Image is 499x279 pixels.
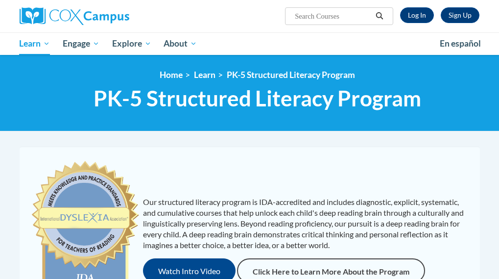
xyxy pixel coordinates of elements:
a: PK-5 Structured Literacy Program [227,70,355,80]
p: Our structured literacy program is IDA-accredited and includes diagnostic, explicit, systematic, ... [143,197,470,251]
a: Home [160,70,183,80]
input: Search Courses [294,10,372,22]
a: Engage [56,32,106,55]
a: About [157,32,203,55]
a: Log In [400,7,434,23]
a: Register [441,7,479,23]
span: En español [440,38,481,49]
span: Explore [112,38,151,50]
span: PK-5 Structured Literacy Program [94,85,421,111]
span: About [164,38,197,50]
span: Engage [63,38,99,50]
a: Learn [13,32,57,55]
a: En español [433,33,487,54]
button: Search [372,10,387,22]
span: Learn [19,38,50,50]
a: Cox Campus [20,7,163,25]
a: Learn [194,70,215,80]
a: Explore [106,32,158,55]
img: Cox Campus [20,7,129,25]
div: Main menu [12,32,487,55]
